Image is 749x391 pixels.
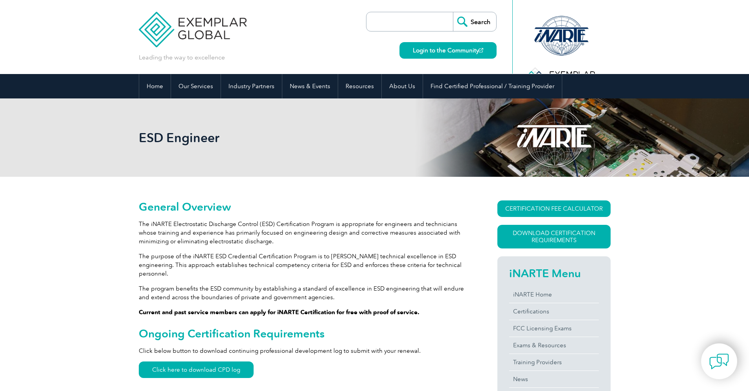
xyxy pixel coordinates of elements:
a: Click here to download CPD log [139,361,254,378]
a: Find Certified Professional / Training Provider [423,74,562,98]
p: The purpose of the iNARTE ESD Credential Certification Program is to [PERSON_NAME] technical exce... [139,252,469,278]
a: Home [139,74,171,98]
a: Exams & Resources [509,337,599,354]
img: open_square.png [479,48,483,52]
h2: Ongoing Certification Requirements [139,327,469,340]
a: Our Services [171,74,221,98]
p: Click below button to download continuing professional development log to submit with your renewal. [139,347,469,355]
p: The iNARTE Electrostatic Discharge Control (ESD) Certification Program is appropriate for enginee... [139,220,469,246]
img: contact-chat.png [709,352,729,371]
input: Search [453,12,496,31]
a: FCC Licensing Exams [509,320,599,337]
a: Resources [338,74,381,98]
a: Login to the Community [399,42,497,59]
p: The program benefits the ESD community by establishing a standard of excellence in ESD engineerin... [139,284,469,302]
a: About Us [382,74,423,98]
p: Leading the way to excellence [139,53,225,62]
a: Industry Partners [221,74,282,98]
a: News [509,371,599,387]
a: Training Providers [509,354,599,371]
a: Download Certification Requirements [497,225,611,248]
a: CERTIFICATION FEE CALCULATOR [497,200,611,217]
h2: iNARTE Menu [509,267,599,280]
strong: Current and past service members can apply for iNARTE Certification for free with proof of service. [139,309,420,316]
h2: General Overview [139,200,469,213]
a: News & Events [282,74,338,98]
a: Certifications [509,303,599,320]
h1: ESD Engineer [139,130,441,145]
a: iNARTE Home [509,286,599,303]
